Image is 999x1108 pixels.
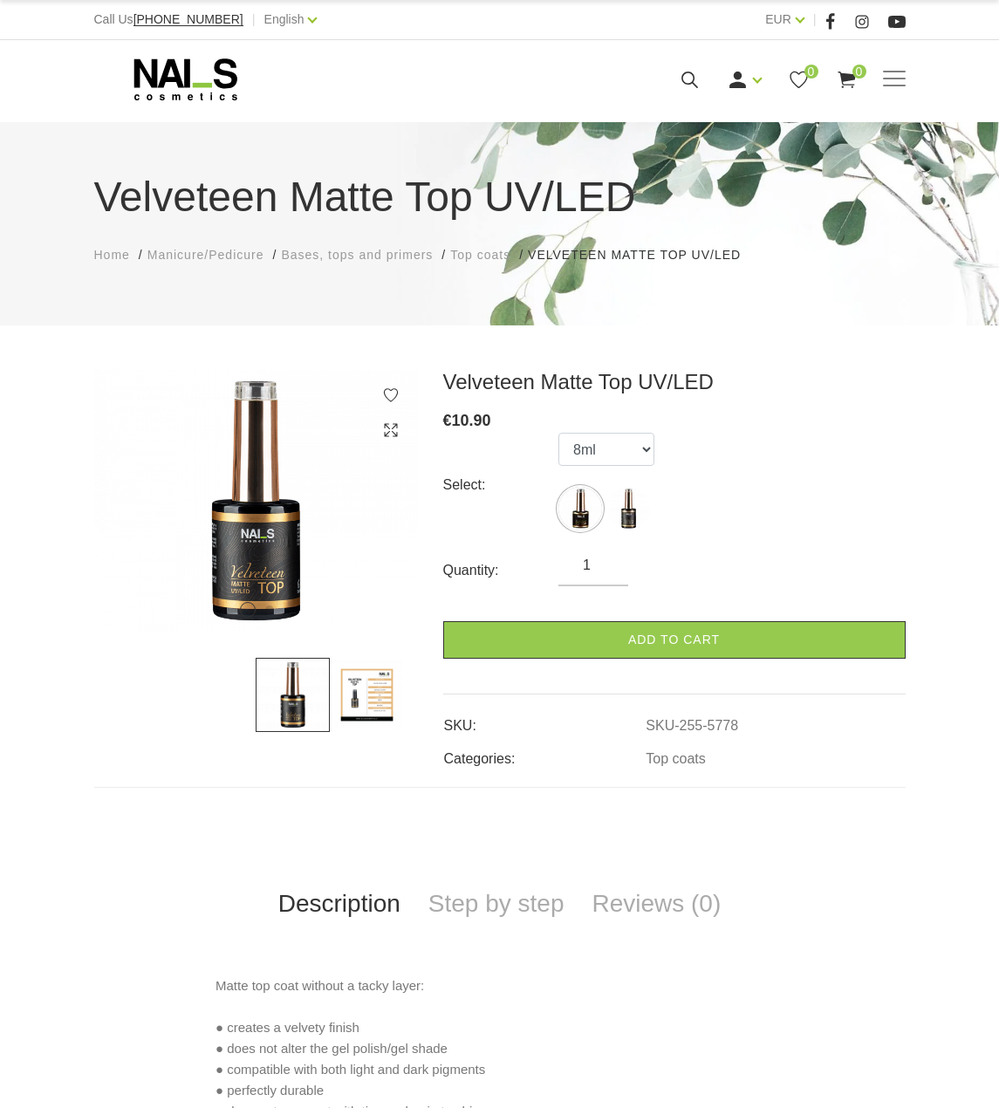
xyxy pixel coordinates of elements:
a: [PHONE_NUMBER] [133,13,243,26]
span: Bases, tops and primers [281,248,433,262]
span: 10.90 [452,412,491,429]
a: Bases, tops and primers [281,246,433,264]
a: 0 [836,69,858,91]
a: Add to cart [443,621,906,659]
button: 2 of 2 [265,605,274,614]
div: Call Us [94,9,243,31]
a: Top coats [450,246,510,264]
span: Top coats [450,248,510,262]
a: SKU-255-5778 [646,718,738,734]
img: ... [330,658,404,732]
a: Reviews (0) [578,875,735,933]
h1: Velveteen Matte Top UV/LED [94,166,906,229]
a: 0 [788,69,810,91]
img: ... [256,658,330,732]
span: 0 [852,65,866,79]
img: ... [94,369,417,632]
span: € [443,412,452,429]
span: Home [94,248,130,262]
img: ... [558,487,602,530]
div: Quantity: [443,557,559,585]
a: EUR [765,9,791,30]
a: Step by step [414,875,578,933]
a: Manicure/Pedicure [147,246,264,264]
td: SKU: [443,703,646,736]
a: Description [264,875,414,933]
a: Home [94,246,130,264]
span: | [252,9,256,31]
td: Categories: [443,736,646,769]
li: Velveteen Matte Top UV/LED [528,246,758,264]
div: Select: [443,471,559,499]
a: English [264,9,304,30]
img: ... [606,487,650,530]
span: 0 [804,65,818,79]
h3: Velveteen Matte Top UV/LED [443,369,906,395]
button: 1 of 2 [240,602,256,618]
a: Top coats [646,751,705,767]
span: Manicure/Pedicure [147,248,264,262]
span: | [813,9,817,31]
span: [PHONE_NUMBER] [133,12,243,26]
